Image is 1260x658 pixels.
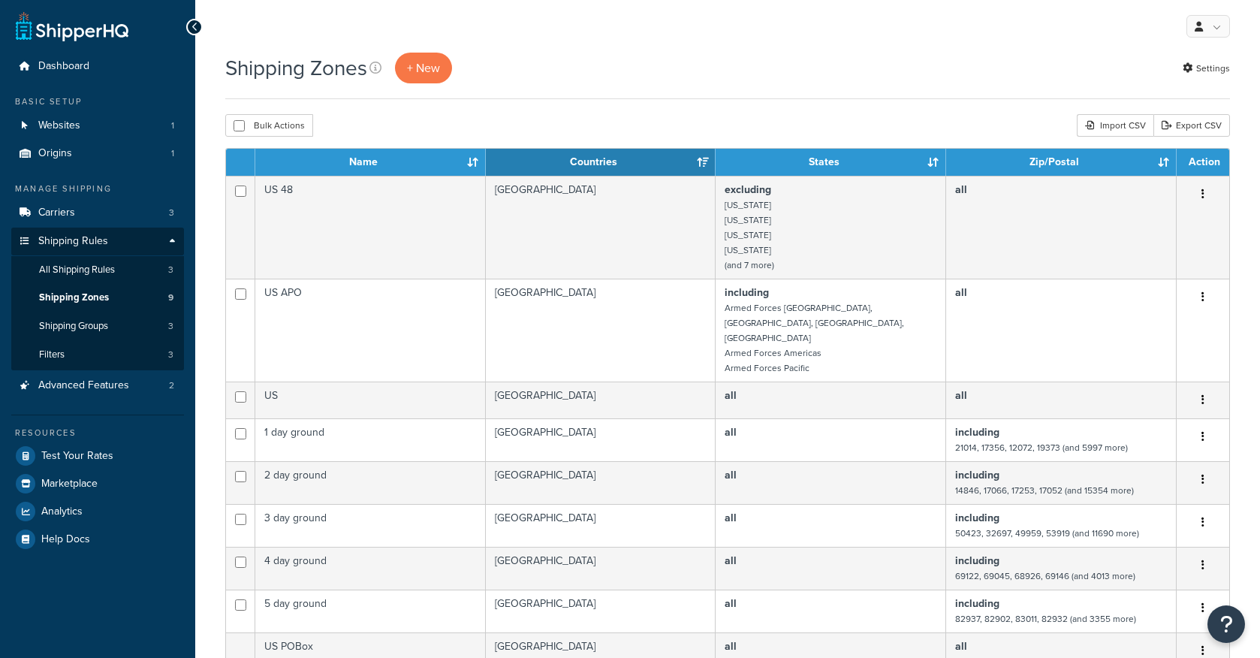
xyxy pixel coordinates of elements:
[1183,58,1230,79] a: Settings
[255,547,486,590] td: 4 day ground
[11,526,184,553] a: Help Docs
[255,504,486,547] td: 3 day ground
[11,312,184,340] li: Shipping Groups
[38,147,72,160] span: Origins
[225,53,367,83] h1: Shipping Zones
[39,349,65,361] span: Filters
[725,346,821,360] small: Armed Forces Americas
[955,182,967,198] b: all
[955,285,967,300] b: all
[255,149,486,176] th: Name: activate to sort column ascending
[955,424,999,440] b: including
[955,388,967,403] b: all
[38,235,108,248] span: Shipping Rules
[255,382,486,418] td: US
[725,553,737,569] b: all
[725,198,771,212] small: [US_STATE]
[955,527,1139,540] small: 50423, 32697, 49959, 53919 (and 11690 more)
[955,510,999,526] b: including
[11,53,184,80] a: Dashboard
[41,450,113,463] span: Test Your Rates
[955,484,1134,497] small: 14846, 17066, 17253, 17052 (and 15354 more)
[11,256,184,284] a: All Shipping Rules 3
[1207,605,1245,643] button: Open Resource Center
[168,320,173,333] span: 3
[168,264,173,276] span: 3
[955,441,1128,454] small: 21014, 17356, 12072, 19373 (and 5997 more)
[255,590,486,632] td: 5 day ground
[11,95,184,108] div: Basic Setup
[255,418,486,461] td: 1 day ground
[725,213,771,227] small: [US_STATE]
[11,256,184,284] li: All Shipping Rules
[11,112,184,140] li: Websites
[725,243,771,257] small: [US_STATE]
[39,264,115,276] span: All Shipping Rules
[1077,114,1153,137] div: Import CSV
[41,533,90,546] span: Help Docs
[11,284,184,312] li: Shipping Zones
[38,379,129,392] span: Advanced Features
[955,467,999,483] b: including
[11,470,184,497] a: Marketplace
[486,149,716,176] th: Countries: activate to sort column ascending
[41,478,98,490] span: Marketplace
[11,199,184,227] a: Carriers 3
[38,119,80,132] span: Websites
[168,291,173,304] span: 9
[168,349,173,361] span: 3
[486,547,716,590] td: [GEOGRAPHIC_DATA]
[11,284,184,312] a: Shipping Zones 9
[725,638,737,654] b: all
[38,207,75,219] span: Carriers
[39,291,109,304] span: Shipping Zones
[11,427,184,439] div: Resources
[955,638,967,654] b: all
[169,379,174,392] span: 2
[486,382,716,418] td: [GEOGRAPHIC_DATA]
[11,183,184,195] div: Manage Shipping
[725,388,737,403] b: all
[225,114,313,137] button: Bulk Actions
[955,612,1136,626] small: 82937, 82902, 83011, 82932 (and 3355 more)
[725,258,774,272] small: (and 7 more)
[11,442,184,469] a: Test Your Rates
[11,498,184,525] li: Analytics
[11,140,184,168] a: Origins 1
[486,504,716,547] td: [GEOGRAPHIC_DATA]
[716,149,946,176] th: States: activate to sort column ascending
[11,228,184,255] a: Shipping Rules
[407,59,440,77] span: + New
[11,312,184,340] a: Shipping Groups 3
[11,199,184,227] li: Carriers
[171,147,174,160] span: 1
[255,279,486,382] td: US APO
[169,207,174,219] span: 3
[1153,114,1230,137] a: Export CSV
[41,506,83,518] span: Analytics
[11,372,184,400] a: Advanced Features 2
[725,467,737,483] b: all
[486,279,716,382] td: [GEOGRAPHIC_DATA]
[725,182,771,198] b: excluding
[725,361,809,375] small: Armed Forces Pacific
[1177,149,1229,176] th: Action
[955,553,999,569] b: including
[486,418,716,461] td: [GEOGRAPHIC_DATA]
[38,60,89,73] span: Dashboard
[11,341,184,369] a: Filters 3
[16,11,128,41] a: ShipperHQ Home
[955,569,1135,583] small: 69122, 69045, 68926, 69146 (and 4013 more)
[725,596,737,611] b: all
[39,320,108,333] span: Shipping Groups
[11,140,184,168] li: Origins
[486,590,716,632] td: [GEOGRAPHIC_DATA]
[946,149,1177,176] th: Zip/Postal: activate to sort column ascending
[725,301,904,345] small: Armed Forces [GEOGRAPHIC_DATA], [GEOGRAPHIC_DATA], [GEOGRAPHIC_DATA], [GEOGRAPHIC_DATA]
[11,341,184,369] li: Filters
[255,461,486,504] td: 2 day ground
[725,228,771,242] small: [US_STATE]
